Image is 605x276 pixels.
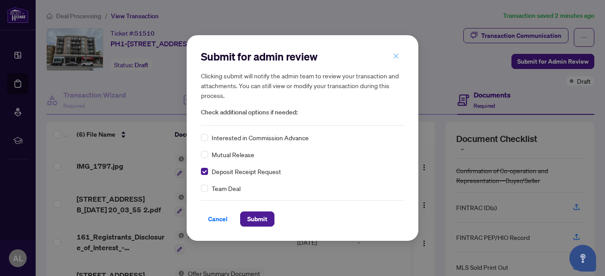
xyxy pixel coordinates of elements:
h2: Submit for admin review [201,49,404,64]
span: Team Deal [212,183,241,193]
button: Cancel [201,211,235,227]
span: Submit [247,212,267,226]
button: Submit [240,211,274,227]
span: Cancel [208,212,228,226]
span: Interested in Commission Advance [212,133,309,142]
h5: Clicking submit will notify the admin team to review your transaction and attachments. You can st... [201,71,404,100]
span: close [393,53,399,59]
span: Mutual Release [212,150,254,159]
span: Deposit Receipt Request [212,166,281,176]
button: Open asap [569,245,596,272]
span: Check additional options if needed: [201,107,404,118]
